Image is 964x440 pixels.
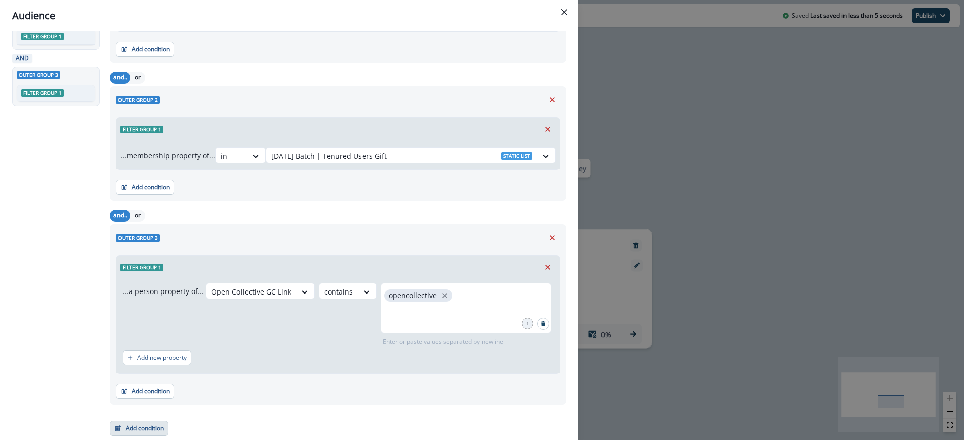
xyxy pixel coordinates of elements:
[120,126,163,133] span: Filter group 1
[110,72,130,84] button: and..
[116,384,174,399] button: Add condition
[116,234,160,242] span: Outer group 3
[17,71,60,79] span: Outer group 3
[440,290,450,301] button: close
[116,96,160,104] span: Outer group 2
[544,92,560,107] button: Remove
[130,210,145,222] button: or
[21,33,64,40] span: Filter group 1
[556,4,572,20] button: Close
[110,210,130,222] button: and..
[123,350,191,365] button: Add new property
[120,264,163,271] span: Filter group 1
[381,337,505,346] p: Enter or paste values separated by newline
[522,318,533,329] div: 1
[120,150,215,161] p: ...membership property of...
[389,291,437,300] p: opencollective
[123,286,204,297] p: ...a person property of...
[130,72,145,84] button: or
[116,180,174,195] button: Add condition
[137,354,187,361] p: Add new property
[110,421,168,436] button: Add condition
[14,54,30,63] p: AND
[544,230,560,245] button: Remove
[12,8,566,23] div: Audience
[537,318,549,330] button: Search
[116,42,174,57] button: Add condition
[540,260,556,275] button: Remove
[21,89,64,97] span: Filter group 1
[540,122,556,137] button: Remove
